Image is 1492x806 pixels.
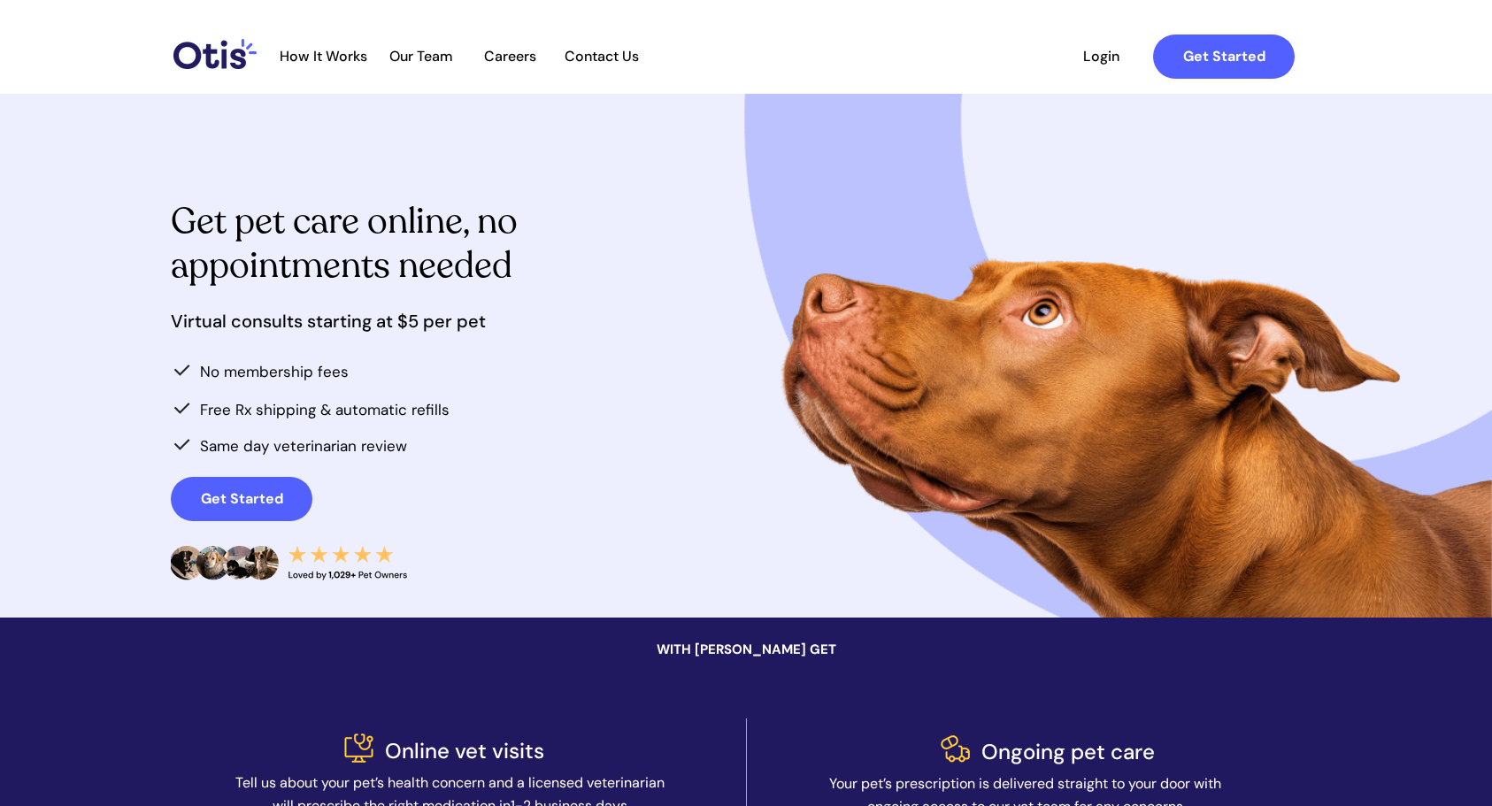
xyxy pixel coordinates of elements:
[385,737,544,764] span: Online vet visits
[171,477,312,521] a: Get Started
[1060,48,1142,65] span: Login
[200,362,349,381] span: No membership fees
[1060,35,1142,79] a: Login
[171,310,486,333] span: Virtual consults starting at $5 per pet
[378,48,465,65] a: Our Team
[555,48,648,65] a: Contact Us
[171,197,518,289] span: Get pet care online, no appointments needed
[200,400,450,419] span: Free Rx shipping & automatic refills
[657,641,836,658] span: WITH [PERSON_NAME] GET
[200,436,407,456] span: Same day veterinarian review
[201,489,283,508] strong: Get Started
[1183,47,1265,65] strong: Get Started
[466,48,553,65] a: Careers
[271,48,376,65] a: How It Works
[981,738,1155,765] span: Ongoing pet care
[1153,35,1295,79] a: Get Started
